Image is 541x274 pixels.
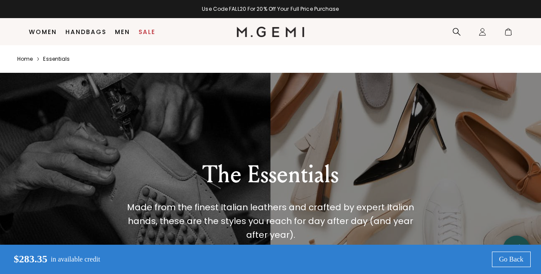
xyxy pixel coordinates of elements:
[492,252,531,267] a: Go Back
[65,28,106,35] a: Handbags
[139,28,155,35] a: Sale
[503,244,530,255] div: Let's Chat
[111,159,430,190] div: The Essentials
[115,28,130,35] a: Men
[51,255,100,263] p: in available credit
[7,253,47,265] p: $283.35
[125,200,416,242] div: Made from the finest Italian leathers and crafted by expert Italian hands, these are the styles y...
[43,56,70,62] a: Essentials
[17,56,33,62] a: Home
[237,27,304,37] img: M.Gemi
[29,28,57,35] a: Women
